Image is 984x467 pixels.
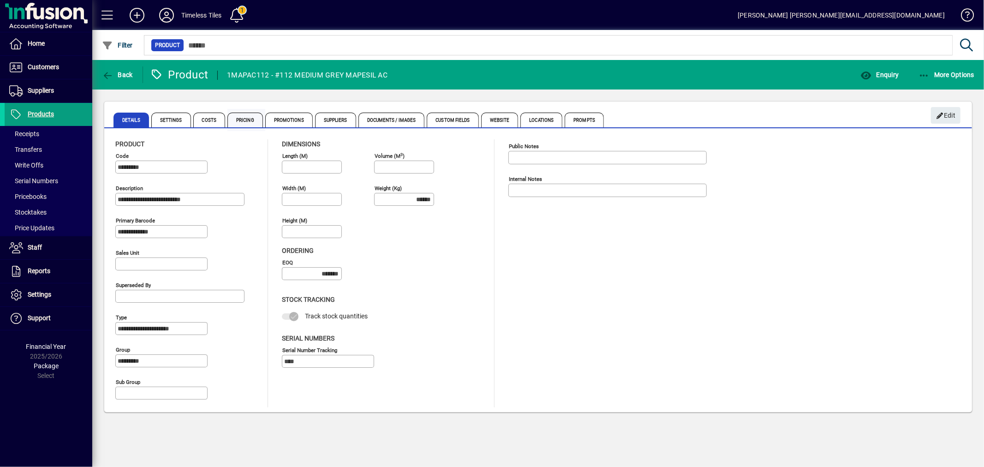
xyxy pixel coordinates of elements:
button: Profile [152,7,181,24]
span: Costs [193,113,226,127]
span: Customers [28,63,59,71]
span: Dimensions [282,140,320,148]
span: Custom Fields [427,113,478,127]
a: Reports [5,260,92,283]
mat-label: Weight (Kg) [375,185,402,192]
span: Reports [28,267,50,275]
button: Edit [931,107,960,124]
mat-label: Code [116,153,129,159]
span: Track stock quantities [305,312,368,320]
mat-label: Width (m) [282,185,306,192]
mat-label: Type [116,314,127,321]
app-page-header-button: Back [92,66,143,83]
mat-label: Serial Number tracking [282,347,337,353]
a: Write Offs [5,157,92,173]
button: Filter [100,37,135,54]
span: Financial Year [26,343,66,350]
span: Suppliers [28,87,54,94]
span: Stocktakes [9,209,47,216]
span: Pricing [227,113,263,127]
span: Ordering [282,247,314,254]
span: Write Offs [9,162,43,169]
mat-label: Superseded by [116,282,151,288]
a: Support [5,307,92,330]
button: Back [100,66,135,83]
mat-label: Sub group [116,379,140,385]
span: Home [28,40,45,47]
span: Filter [102,42,133,49]
span: Website [481,113,519,127]
mat-label: Volume (m ) [375,153,405,159]
a: Knowledge Base [954,2,972,32]
a: Settings [5,283,92,306]
mat-label: Primary barcode [116,217,155,224]
button: More Options [916,66,977,83]
div: Product [150,67,209,82]
span: More Options [918,71,975,78]
span: Serial Numbers [282,335,334,342]
span: Product [155,41,180,50]
mat-label: Description [116,185,143,192]
span: Products [28,110,54,118]
span: Transfers [9,146,42,153]
a: Suppliers [5,79,92,102]
div: 1MAPAC112 - #112 MEDIUM GREY MAPESIL AC [227,68,388,83]
a: Staff [5,236,92,259]
mat-label: Sales unit [116,250,139,256]
button: Enquiry [858,66,901,83]
div: [PERSON_NAME] [PERSON_NAME][EMAIL_ADDRESS][DOMAIN_NAME] [738,8,945,23]
div: Timeless Tiles [181,8,221,23]
span: Receipts [9,130,39,138]
mat-label: Public Notes [509,143,539,150]
a: Serial Numbers [5,173,92,189]
span: Pricebooks [9,193,47,200]
span: Edit [936,108,956,123]
span: Staff [28,244,42,251]
span: Suppliers [315,113,356,127]
span: Package [34,362,59,370]
mat-label: Internal Notes [509,176,542,182]
span: Product [115,140,144,148]
span: Promotions [265,113,313,127]
span: Details [113,113,149,127]
span: Documents / Images [358,113,425,127]
span: Serial Numbers [9,177,58,185]
a: Transfers [5,142,92,157]
span: Price Updates [9,224,54,232]
button: Add [122,7,152,24]
span: Prompts [565,113,604,127]
mat-label: Height (m) [282,217,307,224]
a: Customers [5,56,92,79]
span: Locations [520,113,562,127]
a: Home [5,32,92,55]
sup: 3 [400,152,403,156]
span: Settings [28,291,51,298]
span: Settings [151,113,191,127]
span: Support [28,314,51,322]
a: Receipts [5,126,92,142]
a: Pricebooks [5,189,92,204]
span: Enquiry [860,71,899,78]
mat-label: Length (m) [282,153,308,159]
a: Stocktakes [5,204,92,220]
mat-label: Group [116,347,130,353]
span: Stock Tracking [282,296,335,303]
span: Back [102,71,133,78]
a: Price Updates [5,220,92,236]
mat-label: EOQ [282,259,293,266]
